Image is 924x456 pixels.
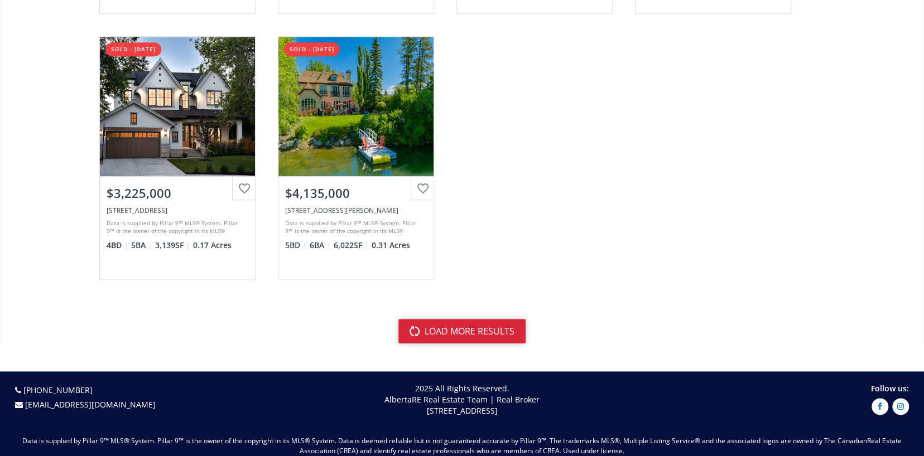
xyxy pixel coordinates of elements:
span: 0.17 Acres [193,240,232,251]
button: load more results [398,319,526,343]
div: Data is supplied by Pillar 9™ MLS® System. Pillar 9™ is the owner of the copyright in its MLS® Sy... [285,219,424,236]
span: 0.31 Acres [372,240,410,251]
div: $3,225,000 [107,185,248,202]
span: 6 BA [310,240,331,251]
span: Real Estate Association (CREA) and identify real estate professionals who are members of CREA. Us... [300,436,902,455]
div: $4,135,000 [285,185,427,202]
a: [PHONE_NUMBER] [23,385,93,395]
span: Follow us: [871,383,909,394]
p: 2025 All Rights Reserved. AlbertaRE Real Estate Team | Real Broker [240,383,684,416]
a: [EMAIL_ADDRESS][DOMAIN_NAME] [25,399,156,410]
span: 5 BD [285,240,307,251]
div: Data is supplied by Pillar 9™ MLS® System. Pillar 9™ is the owner of the copyright in its MLS® Sy... [107,219,246,236]
a: sold - [DATE]$3,225,000[STREET_ADDRESS]Data is supplied by Pillar 9™ MLS® System. Pillar 9™ is th... [88,25,267,290]
div: 1620 Acton Avenue SW, Calgary, AB T2T 2P9 [107,206,248,215]
a: sold - [DATE]$4,135,000[STREET_ADDRESS][PERSON_NAME]Data is supplied by Pillar 9™ MLS® System. Pi... [267,25,445,290]
span: 5 BA [131,240,152,251]
span: [STREET_ADDRESS] [427,405,498,416]
span: Data is supplied by Pillar 9™ MLS® System. Pillar 9™ is the owner of the copyright in its MLS® Sy... [22,436,867,445]
span: 3,139 SF [155,240,190,251]
span: 4 BD [107,240,128,251]
div: 12235 Lake Louise Way SE, Calgary, AB T2J 2M2 [285,206,427,215]
span: 6,022 SF [334,240,369,251]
